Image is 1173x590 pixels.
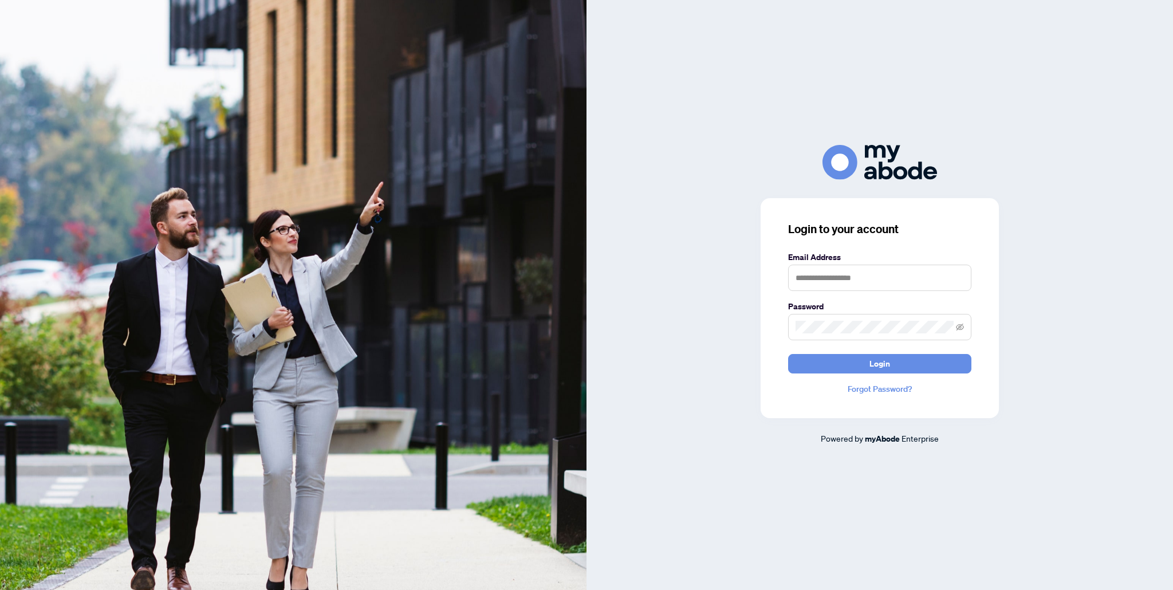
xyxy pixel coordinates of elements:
img: ma-logo [822,145,937,180]
h3: Login to your account [788,221,971,237]
span: Login [869,355,890,373]
span: Powered by [821,433,863,443]
label: Password [788,300,971,313]
a: myAbode [865,432,900,445]
a: Forgot Password? [788,383,971,395]
label: Email Address [788,251,971,263]
button: Login [788,354,971,373]
span: eye-invisible [956,323,964,331]
span: Enterprise [902,433,939,443]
